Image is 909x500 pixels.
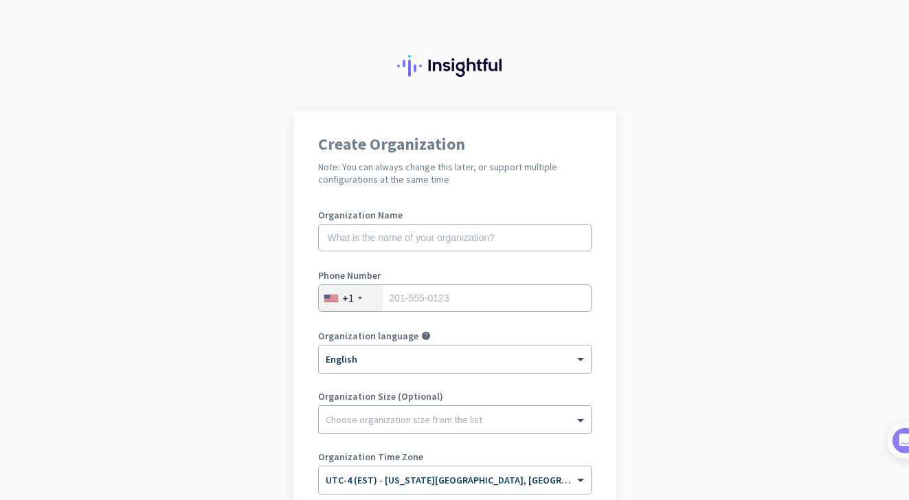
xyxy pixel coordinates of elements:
input: What is the name of your organization? [318,224,592,251]
h1: Create Organization [318,136,592,152]
i: help [421,331,431,341]
label: Organization Name [318,210,592,220]
label: Phone Number [318,271,592,280]
h2: Note: You can always change this later, or support multiple configurations at the same time [318,161,592,185]
div: +1 [342,291,354,305]
img: Insightful [397,55,513,77]
input: 201-555-0123 [318,284,592,312]
label: Organization Time Zone [318,452,592,462]
label: Organization Size (Optional) [318,391,592,401]
label: Organization language [318,331,418,341]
